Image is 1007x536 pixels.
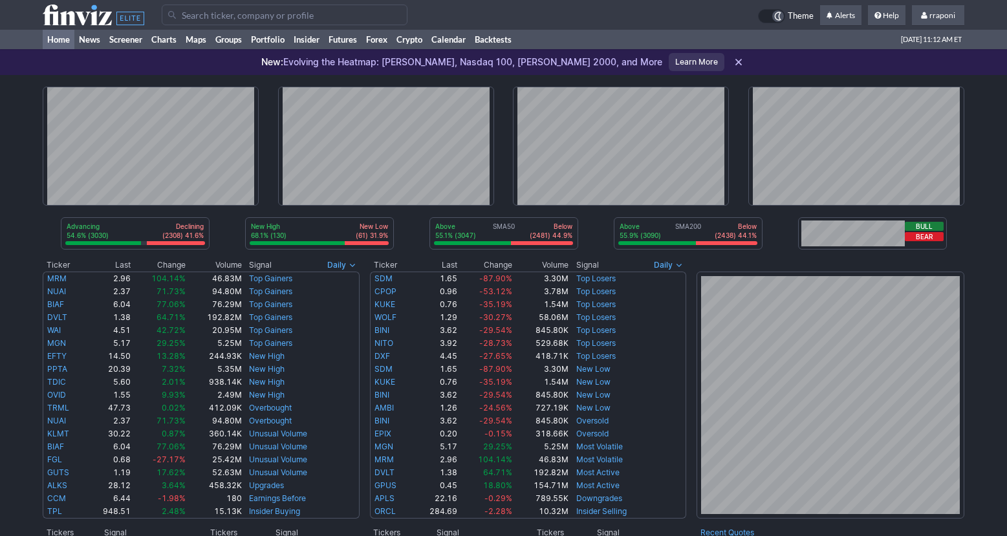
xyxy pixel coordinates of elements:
[513,337,569,350] td: 529.68K
[576,480,620,490] a: Most Active
[654,259,673,272] span: Daily
[186,337,243,350] td: 5.25M
[67,231,109,240] p: 54.6% (3030)
[479,390,512,400] span: -29.54%
[246,30,289,49] a: Portfolio
[249,506,300,516] a: Insider Buying
[513,363,569,376] td: 3.30M
[620,231,661,240] p: 55.9% (3090)
[131,259,186,272] th: Change
[47,506,62,516] a: TPL
[86,492,131,505] td: 6.44
[413,337,458,350] td: 3.92
[186,298,243,311] td: 76.29M
[479,299,512,309] span: -35.19%
[576,260,599,270] span: Signal
[67,222,109,231] p: Advancing
[576,403,611,413] a: New Low
[479,312,512,322] span: -30.27%
[249,442,307,451] a: Unusual Volume
[576,442,623,451] a: Most Volatile
[86,466,131,479] td: 1.19
[513,272,569,285] td: 3.30M
[470,30,516,49] a: Backtests
[374,455,394,464] a: MRM
[513,376,569,389] td: 1.54M
[576,416,609,425] a: Oversold
[249,493,306,503] a: Earnings Before
[413,324,458,337] td: 3.62
[47,364,67,374] a: PPTA
[374,286,396,296] a: CPOP
[249,325,292,335] a: Top Gainers
[162,429,186,438] span: 0.87%
[413,272,458,285] td: 1.65
[513,324,569,337] td: 845.80K
[47,442,64,451] a: BIAF
[820,5,861,26] a: Alerts
[186,311,243,324] td: 192.82M
[530,231,572,240] p: (2481) 44.9%
[413,285,458,298] td: 0.96
[576,467,620,477] a: Most Active
[356,231,388,240] p: (61) 31.9%
[157,299,186,309] span: 77.06%
[86,259,131,272] th: Last
[413,350,458,363] td: 4.45
[157,467,186,477] span: 17.62%
[157,312,186,322] span: 64.71%
[47,338,66,348] a: MGN
[374,390,389,400] a: BINI
[715,231,757,240] p: (2438) 44.1%
[374,493,395,503] a: APLS
[513,414,569,427] td: 845.80K
[413,402,458,414] td: 1.26
[576,429,609,438] a: Oversold
[86,298,131,311] td: 6.04
[513,440,569,453] td: 5.25M
[47,273,67,283] a: MRM
[929,10,955,20] span: rraponi
[576,364,611,374] a: New Low
[86,414,131,427] td: 2.37
[147,30,181,49] a: Charts
[186,376,243,389] td: 938.14K
[86,311,131,324] td: 1.38
[186,389,243,402] td: 2.49M
[576,493,622,503] a: Downgrades
[413,427,458,440] td: 0.20
[435,222,476,231] p: Above
[86,402,131,414] td: 47.73
[186,363,243,376] td: 5.35M
[374,351,390,361] a: DXF
[249,429,307,438] a: Unusual Volume
[157,442,186,451] span: 77.06%
[249,467,307,477] a: Unusual Volume
[162,390,186,400] span: 9.93%
[47,377,66,387] a: TDIC
[576,377,611,387] a: New Low
[186,492,243,505] td: 180
[86,505,131,519] td: 948.51
[413,492,458,505] td: 22.16
[362,30,392,49] a: Forex
[249,299,292,309] a: Top Gainers
[86,272,131,285] td: 2.96
[479,416,512,425] span: -29.54%
[434,222,574,241] div: SMA50
[374,429,391,438] a: EPIX
[374,273,393,283] a: SDM
[249,416,292,425] a: Overbought
[162,231,204,240] p: (2308) 41.6%
[620,222,661,231] p: Above
[413,389,458,402] td: 3.62
[392,30,427,49] a: Crypto
[74,30,105,49] a: News
[413,453,458,466] td: 2.96
[901,30,962,49] span: [DATE] 11:12 AM ET
[153,455,186,464] span: -27.17%
[186,285,243,298] td: 94.80M
[374,325,389,335] a: BINI
[513,389,569,402] td: 845.80K
[186,402,243,414] td: 412.09K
